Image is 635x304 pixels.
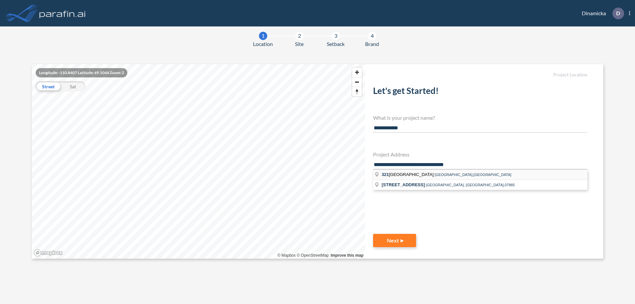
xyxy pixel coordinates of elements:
button: Reset bearing to north [352,87,362,96]
img: logo [38,7,87,20]
span: [GEOGRAPHIC_DATA], [GEOGRAPHIC_DATA],07885 [426,183,515,187]
span: 321 [382,172,389,177]
h2: Let's get Started! [373,86,587,99]
div: Street [36,81,61,91]
button: Next [373,234,416,247]
div: Dinamicka [572,8,630,19]
a: Improve this map [331,253,363,258]
a: Mapbox homepage [34,249,63,257]
span: [STREET_ADDRESS] [382,182,425,187]
h4: Project Address [373,151,587,157]
span: Location [253,40,273,48]
a: OpenStreetMap [297,253,329,258]
button: Zoom out [352,77,362,87]
h5: Project Location [373,72,587,78]
canvas: Map [32,64,365,259]
div: Sat [61,81,85,91]
div: 4 [368,32,376,40]
h4: What is your project name? [373,114,587,121]
span: Site [295,40,304,48]
button: Zoom in [352,67,362,77]
span: Setback [327,40,345,48]
span: [GEOGRAPHIC_DATA] [382,172,435,177]
div: Longitude: -110.8407 Latitude: 49.1044 Zoom: 2 [36,68,127,77]
div: 1 [259,32,267,40]
p: D [616,10,620,16]
span: Brand [365,40,379,48]
a: Mapbox [277,253,296,258]
div: 2 [295,32,304,40]
div: 3 [332,32,340,40]
span: [GEOGRAPHIC_DATA],[GEOGRAPHIC_DATA] [435,173,511,177]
